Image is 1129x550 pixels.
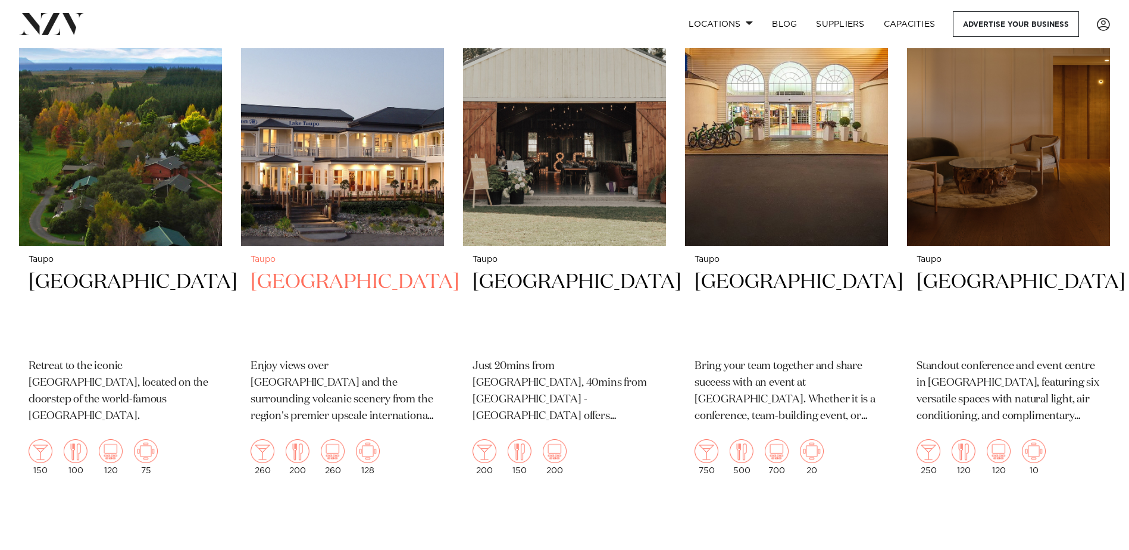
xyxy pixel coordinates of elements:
small: Taupo [473,255,656,264]
div: 10 [1022,439,1046,475]
img: theatre.png [99,439,123,463]
img: cocktail.png [695,439,718,463]
div: 200 [543,439,567,475]
div: 150 [29,439,52,475]
img: dining.png [508,439,531,463]
div: 200 [286,439,309,475]
img: theatre.png [321,439,345,463]
div: 120 [99,439,123,475]
img: theatre.png [543,439,567,463]
p: Bring your team together and share success with an event at [GEOGRAPHIC_DATA]. Whether it is a co... [695,358,878,425]
div: 128 [356,439,380,475]
img: meeting.png [134,439,158,463]
a: Advertise your business [953,11,1079,37]
img: theatre.png [987,439,1011,463]
img: theatre.png [765,439,789,463]
small: Taupo [917,255,1100,264]
img: dining.png [952,439,975,463]
img: cocktail.png [29,439,52,463]
img: meeting.png [356,439,380,463]
img: cocktail.png [917,439,940,463]
div: 100 [64,439,87,475]
img: cocktail.png [251,439,274,463]
img: nzv-logo.png [19,13,84,35]
p: Enjoy views over [GEOGRAPHIC_DATA] and the surrounding volcanic scenery from the region's premier... [251,358,434,425]
div: 750 [695,439,718,475]
small: Taupo [251,255,434,264]
a: SUPPLIERS [806,11,874,37]
a: BLOG [762,11,806,37]
div: 200 [473,439,496,475]
h2: [GEOGRAPHIC_DATA] [29,269,212,349]
div: 20 [800,439,824,475]
a: Capacities [874,11,945,37]
p: Standout conference and event centre in [GEOGRAPHIC_DATA], featuring six versatile spaces with na... [917,358,1100,425]
div: 260 [321,439,345,475]
div: 250 [917,439,940,475]
div: 700 [765,439,789,475]
div: 120 [987,439,1011,475]
small: Taupo [695,255,878,264]
img: dining.png [730,439,753,463]
small: Taupo [29,255,212,264]
p: Just 20mins from [GEOGRAPHIC_DATA], 40mins from [GEOGRAPHIC_DATA] - [GEOGRAPHIC_DATA] offers ever... [473,358,656,425]
img: meeting.png [1022,439,1046,463]
h2: [GEOGRAPHIC_DATA] [695,269,878,349]
div: 120 [952,439,975,475]
img: dining.png [64,439,87,463]
h2: [GEOGRAPHIC_DATA] [917,269,1100,349]
img: cocktail.png [473,439,496,463]
h2: [GEOGRAPHIC_DATA] [473,269,656,349]
div: 260 [251,439,274,475]
img: dining.png [286,439,309,463]
div: 75 [134,439,158,475]
img: meeting.png [800,439,824,463]
h2: [GEOGRAPHIC_DATA] [251,269,434,349]
a: Locations [679,11,762,37]
p: Retreat to the iconic [GEOGRAPHIC_DATA], located on the doorstep of the world-famous [GEOGRAPHIC_... [29,358,212,425]
div: 500 [730,439,753,475]
div: 150 [508,439,531,475]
